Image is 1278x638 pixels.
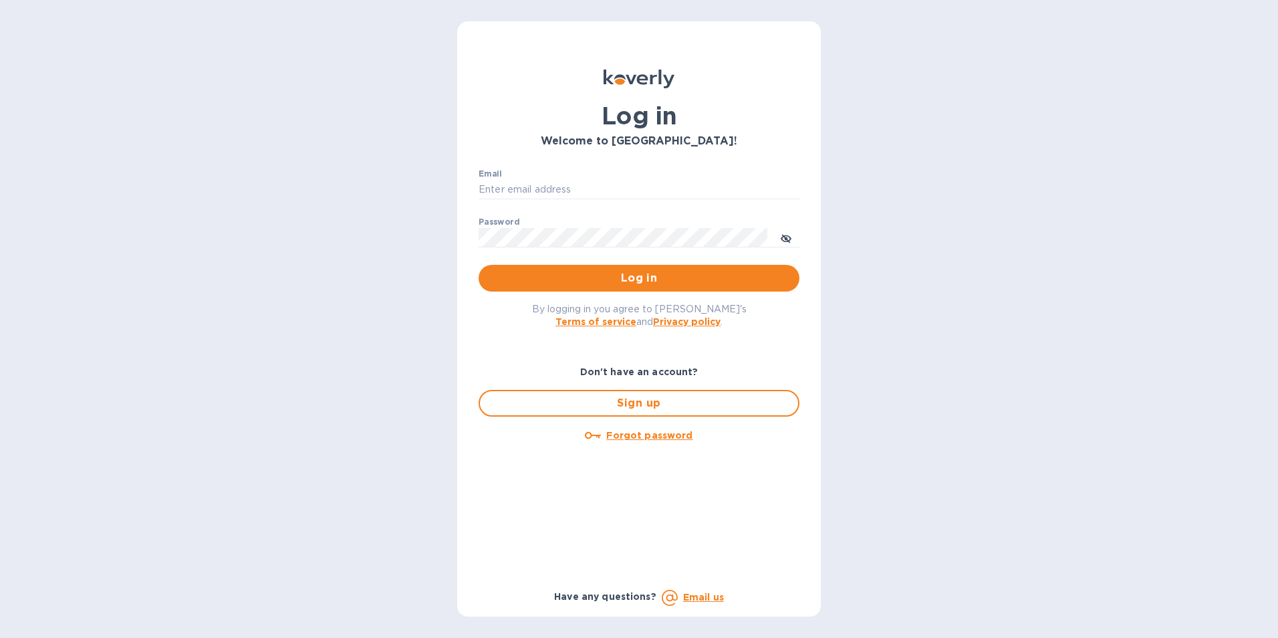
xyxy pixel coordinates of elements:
[653,316,721,327] a: Privacy policy
[479,170,502,178] label: Email
[479,102,799,130] h1: Log in
[479,180,799,200] input: Enter email address
[479,265,799,292] button: Log in
[606,430,692,441] u: Forgot password
[580,366,698,377] b: Don't have an account?
[773,224,799,251] button: toggle password visibility
[532,304,747,327] span: By logging in you agree to [PERSON_NAME]'s and .
[554,591,656,602] b: Have any questions?
[683,592,724,603] a: Email us
[479,218,519,226] label: Password
[479,390,799,417] button: Sign up
[479,135,799,148] h3: Welcome to [GEOGRAPHIC_DATA]!
[489,270,789,286] span: Log in
[555,316,636,327] a: Terms of service
[491,395,787,411] span: Sign up
[604,70,674,88] img: Koverly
